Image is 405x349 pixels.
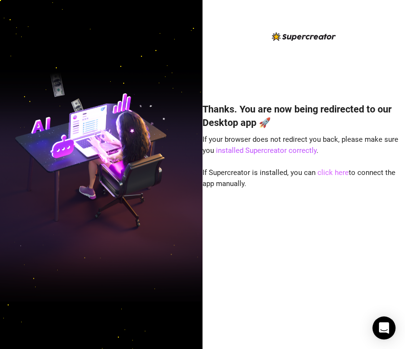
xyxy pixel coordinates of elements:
[272,32,336,41] img: logo-BBDzfeDw.svg
[202,168,395,188] span: If Supercreator is installed, you can to connect the app manually.
[216,146,316,155] a: installed Supercreator correctly
[202,135,398,155] span: If your browser does not redirect you back, please make sure you .
[317,168,349,177] a: click here
[202,102,405,129] h4: Thanks. You are now being redirected to our Desktop app 🚀
[372,316,395,339] div: Open Intercom Messenger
